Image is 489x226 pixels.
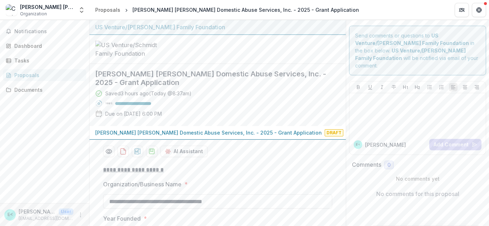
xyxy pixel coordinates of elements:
span: Draft [325,129,343,136]
p: No comments yet [352,175,483,182]
div: Documents [14,86,81,94]
button: Underline [366,83,374,91]
h2: Comments [352,161,381,168]
button: Heading 1 [401,83,410,91]
button: Align Center [461,83,469,91]
p: Due on [DATE] 6:00 PM [105,110,162,117]
button: Bullet List [425,83,434,91]
button: Notifications [3,26,86,37]
p: [PERSON_NAME] <[EMAIL_ADDRESS][DOMAIN_NAME]> [19,208,56,215]
button: More [76,211,85,219]
span: Notifications [14,29,83,35]
div: Saved 3 hours ago ( Today @ 8:37am ) [105,90,192,97]
button: Ordered List [437,83,446,91]
p: Organization/Business Name [103,180,181,189]
span: 0 [387,162,391,168]
div: Emily James <grantwriter@christineann.net> [8,212,13,217]
p: [PERSON_NAME] [PERSON_NAME] Domestic Abuse Services, Inc. - 2025 - Grant Application [95,129,322,136]
nav: breadcrumb [92,5,362,15]
a: Tasks [3,55,86,66]
button: Italicize [378,83,386,91]
p: [PERSON_NAME] [365,141,406,149]
p: No comments for this proposal [376,190,459,198]
span: Organization [20,11,47,17]
img: Christine Ann Domestic Abuse Services, Inc. [6,4,17,16]
div: Emily James <grantwriter@christineann.net> [356,143,360,146]
div: Tasks [14,57,81,64]
button: Bold [354,83,363,91]
div: US Venture/[PERSON_NAME] Family Foundation [95,23,340,31]
button: Add Comment [429,139,481,150]
button: Align Right [473,83,481,91]
button: Align Left [449,83,457,91]
button: download-proposal [117,146,129,157]
strong: US Venture/[PERSON_NAME] Family Foundation [355,47,466,61]
div: [PERSON_NAME] [PERSON_NAME] Domestic Abuse Services, Inc. [20,3,74,11]
p: 100 % [105,101,112,106]
div: Proposals [95,6,120,14]
button: Get Help [472,3,486,17]
img: US Venture/Schmidt Family Foundation [95,41,167,58]
button: Open entity switcher [77,3,87,17]
div: Proposals [14,71,81,79]
div: [PERSON_NAME] [PERSON_NAME] Domestic Abuse Services, Inc. - 2025 - Grant Application [132,6,359,14]
button: download-proposal [146,146,158,157]
button: download-proposal [132,146,143,157]
a: Proposals [92,5,123,15]
button: Strike [389,83,398,91]
p: [EMAIL_ADDRESS][DOMAIN_NAME] [19,215,73,222]
a: Dashboard [3,40,86,52]
button: AI Assistant [160,146,208,157]
p: Year Founded [103,214,141,223]
p: User [59,209,73,215]
a: Documents [3,84,86,96]
button: Preview 7c35f1ea-dc8c-4c2f-8191-6c7402c9c06a-0.pdf [103,146,115,157]
div: Dashboard [14,42,81,50]
button: Partners [455,3,469,17]
div: Send comments or questions to in the box below. will be notified via email of your comment. [349,26,486,75]
h2: [PERSON_NAME] [PERSON_NAME] Domestic Abuse Services, Inc. - 2025 - Grant Application [95,70,329,87]
button: Heading 2 [413,83,422,91]
a: Proposals [3,69,86,81]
